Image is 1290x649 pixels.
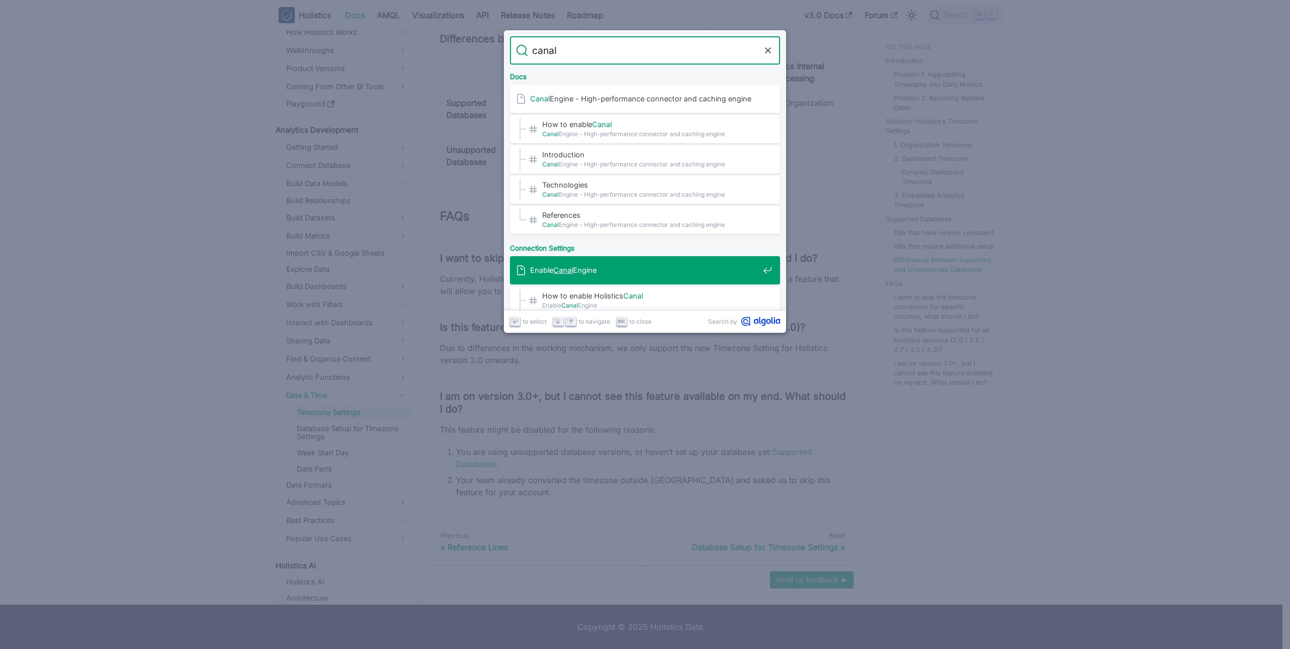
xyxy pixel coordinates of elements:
svg: Escape key [618,318,625,325]
span: How to enable Holistics ​ [542,291,759,301]
span: to select [523,317,547,326]
mark: Canal [623,291,643,300]
span: Engine - High-performance connector and caching engine [542,159,759,169]
mark: Canal [592,120,612,129]
a: References​CanalEngine - High-performance connector and caching engine [510,206,780,234]
svg: Arrow down [554,318,562,325]
span: Engine - High-performance connector and caching engine [542,190,759,199]
span: to close [629,317,652,326]
mark: Canal [530,94,550,103]
span: How to enable ​ [542,120,759,129]
mark: Canal [542,221,559,228]
a: How to enable HolisticsCanal​EnableCanalEngine [510,286,780,315]
span: References​ [542,210,759,220]
mark: Canal [542,130,559,138]
span: Technologies​ [542,180,759,190]
mark: Canal [553,266,573,274]
svg: Arrow up [567,318,575,325]
span: Engine - High-performance connector and caching engine [542,220,759,229]
button: Clear the query [762,44,774,56]
div: Docs [508,65,782,85]
span: Engine - High-performance connector and caching engine [542,129,759,139]
div: Connection Settings [508,236,782,256]
a: Search byAlgolia [708,317,780,326]
a: How to enableCanal​CanalEngine - High-performance connector and caching engine [510,115,780,143]
span: Introduction​ [542,150,759,159]
span: to navigate [578,317,610,326]
a: CanalEngine - High-performance connector and caching engine [510,85,780,113]
svg: Algolia [741,317,780,326]
a: EnableCanalEngine [510,256,780,284]
svg: Enter key [511,318,519,325]
span: Enable Engine [542,301,759,310]
mark: Canal [542,191,559,198]
mark: Canal [561,302,578,309]
a: Introduction​CanalEngine - High-performance connector and caching engine [510,145,780,173]
mark: Canal [542,160,559,168]
span: Search by [708,317,737,326]
span: Engine - High-performance connector and caching engine [530,94,759,103]
input: Search docs [528,36,762,65]
a: Technologies​CanalEngine - High-performance connector and caching engine [510,175,780,204]
span: Enable Engine [530,265,759,275]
